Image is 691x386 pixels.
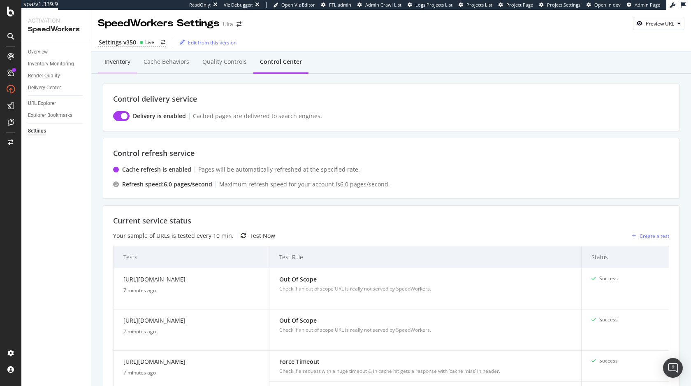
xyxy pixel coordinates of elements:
span: Projects List [466,2,492,8]
div: Edit from this version [188,39,237,46]
div: Cached pages are delivered to search engines. [193,112,322,120]
a: URL Explorer [28,99,85,108]
a: Projects List [459,2,492,8]
div: Open Intercom Messenger [663,358,683,378]
a: Admin Page [627,2,660,8]
a: Overview [28,48,85,56]
button: Create a test [628,229,669,242]
span: Open in dev [594,2,621,8]
a: FTL admin [321,2,351,8]
div: Control refresh service [113,148,669,159]
div: Overview [28,48,48,56]
a: Settings [28,127,85,135]
a: Open in dev [587,2,621,8]
div: Success [599,316,618,323]
div: Delivery is enabled [133,112,186,120]
div: Current service status [113,216,669,226]
a: Inventory Monitoring [28,60,85,68]
div: Check if an out of scope URL is really not served by SpeedWorkers. [279,285,571,293]
span: Logs Projects List [415,2,452,8]
div: Maximum refresh speed for your account is 6.0 pages /second. [219,180,390,188]
div: SpeedWorkers Settings [98,16,220,30]
div: [URL][DOMAIN_NAME] [123,316,259,328]
div: [URL][DOMAIN_NAME] [123,275,259,287]
div: Success [599,357,618,365]
div: Settings [28,127,46,135]
div: SpeedWorkers [28,25,84,34]
div: Out Of Scope [279,316,571,325]
button: Edit from this version [176,36,237,49]
div: Activation [28,16,84,25]
div: 7 minutes ago [123,369,259,377]
div: Cache behaviors [144,58,189,66]
span: Open Viz Editor [281,2,315,8]
div: Settings v350 [99,38,136,47]
span: Tests [123,253,257,261]
div: Test Now [250,232,275,240]
a: Explorer Bookmarks [28,111,85,120]
span: FTL admin [329,2,351,8]
div: Inventory [104,58,130,66]
div: Live [145,39,154,46]
div: Control delivery service [113,94,669,105]
div: arrow-right-arrow-left [161,40,165,45]
div: Your sample of URLs is tested every 10 min. [113,232,234,240]
div: Preview URL [646,20,674,27]
div: Out Of Scope [279,275,571,284]
button: Preview URL [633,17,684,30]
div: 7 minutes ago [123,287,259,294]
span: Status [591,253,657,261]
div: ReadOnly: [189,2,211,8]
a: Open Viz Editor [273,2,315,8]
div: Pages will be automatically refreshed at the specified rate. [198,165,360,174]
div: Control Center [260,58,302,66]
div: Check if an out of scope URL is really not served by SpeedWorkers. [279,326,571,334]
div: Ulta [223,20,233,28]
div: Viz Debugger: [224,2,253,8]
a: Project Page [499,2,533,8]
div: Cache refresh is enabled [122,165,191,174]
div: Inventory Monitoring [28,60,74,68]
div: Render Quality [28,72,60,80]
div: 7 minutes ago [123,328,259,335]
div: Explorer Bookmarks [28,111,72,120]
div: Delivery Center [28,84,61,92]
div: Check if a request with a huge timeout & in cache hit gets a response with ‘cache miss’ in header. [279,367,571,375]
span: Admin Page [635,2,660,8]
span: Project Page [506,2,533,8]
a: Render Quality [28,72,85,80]
div: Refresh speed: 6.0 pages /second [122,180,212,188]
div: Force Timeout [279,357,571,366]
div: Success [599,275,618,282]
div: arrow-right-arrow-left [237,21,241,27]
div: Quality Controls [202,58,247,66]
a: Admin Crawl List [357,2,401,8]
span: Test Rule [279,253,569,261]
span: Admin Crawl List [365,2,401,8]
div: [URL][DOMAIN_NAME] [123,357,259,369]
a: Delivery Center [28,84,85,92]
div: Create a test [640,233,669,240]
a: Logs Projects List [408,2,452,8]
span: Project Settings [547,2,580,8]
div: URL Explorer [28,99,56,108]
a: Project Settings [539,2,580,8]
